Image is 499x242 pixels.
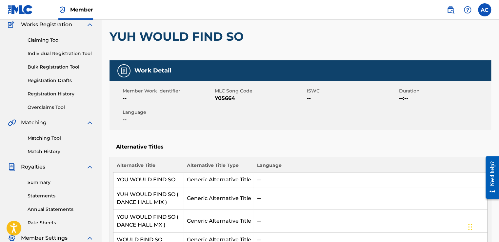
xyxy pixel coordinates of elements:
[215,88,305,94] span: MLC Song Code
[399,94,489,102] span: --:--
[253,210,487,232] td: --
[116,144,485,150] h5: Alternative Titles
[253,187,487,210] td: --
[123,109,213,116] span: Language
[468,217,472,237] div: Drag
[466,211,499,242] iframe: Chat Widget
[113,162,184,172] th: Alternative Title
[447,6,454,14] img: search
[123,88,213,94] span: Member Work Identifier
[28,135,94,142] a: Matching Tool
[28,77,94,84] a: Registration Drafts
[123,94,213,102] span: --
[21,21,72,29] span: Works Registration
[86,163,94,171] img: expand
[28,192,94,199] a: Statements
[86,21,94,29] img: expand
[307,94,397,102] span: --
[28,179,94,186] a: Summary
[113,187,184,210] td: YUH WOULD FIND SO ( DANCE HALL MIX )
[28,50,94,57] a: Individual Registration Tool
[183,187,253,210] td: Generic Alternative Title
[8,21,16,29] img: Works Registration
[464,6,471,14] img: help
[8,119,16,127] img: Matching
[183,162,253,172] th: Alternative Title Type
[86,119,94,127] img: expand
[21,119,47,127] span: Matching
[28,64,94,71] a: Bulk Registration Tool
[113,210,184,232] td: YOU WOULD FIND SO ( DANCE HALL MX )
[21,163,45,171] span: Royalties
[399,88,489,94] span: Duration
[21,234,68,242] span: Member Settings
[183,172,253,187] td: Generic Alternative Title
[134,67,171,74] h5: Work Detail
[28,37,94,44] a: Claiming Tool
[58,6,66,14] img: Top Rightsholder
[28,91,94,97] a: Registration History
[253,172,487,187] td: --
[110,29,247,44] h2: YUH WOULD FIND SO
[444,3,457,16] a: Public Search
[28,148,94,155] a: Match History
[183,210,253,232] td: Generic Alternative Title
[253,162,487,172] th: Language
[8,163,16,171] img: Royalties
[120,67,128,75] img: Work Detail
[28,219,94,226] a: Rate Sheets
[478,3,491,16] div: User Menu
[481,151,499,204] iframe: Resource Center
[28,206,94,213] a: Annual Statements
[86,234,94,242] img: expand
[28,104,94,111] a: Overclaims Tool
[8,5,33,14] img: MLC Logo
[215,94,305,102] span: Y05664
[70,6,93,13] span: Member
[113,172,184,187] td: YOU WOULD FIND SO
[307,88,397,94] span: ISWC
[123,116,213,124] span: --
[461,3,474,16] div: Help
[8,234,16,242] img: Member Settings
